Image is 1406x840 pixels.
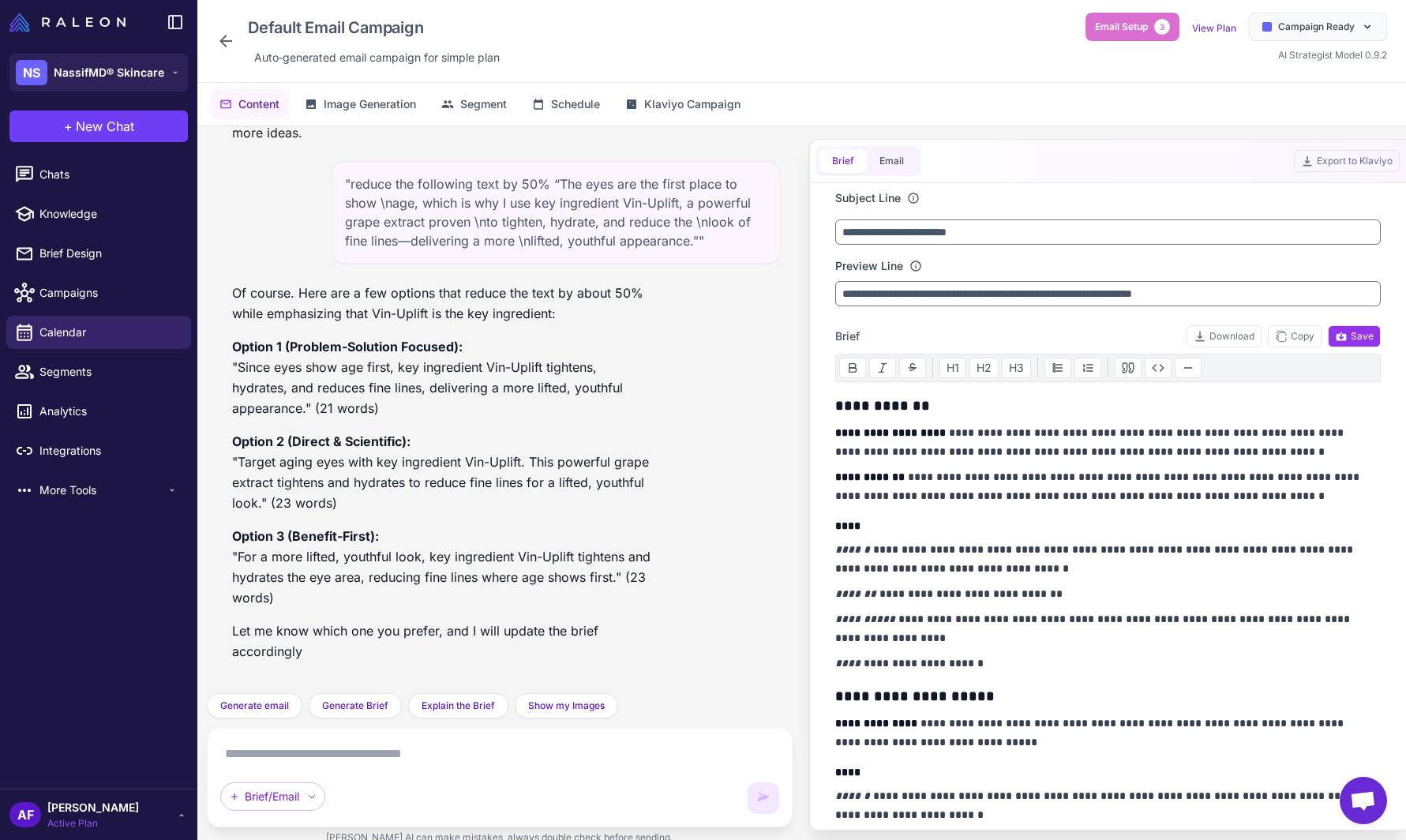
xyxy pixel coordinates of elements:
[207,693,302,718] button: Generate email
[232,433,411,449] strong: Option 2 (Direct & Scientific):
[6,237,191,270] a: Brief Design
[54,64,164,81] span: NassifMD® Skincare
[39,403,178,420] span: Analytics
[248,46,506,69] div: Click to edit description
[238,96,279,113] span: Content
[232,528,379,544] strong: Option 3 (Benefit-First):
[232,526,655,608] p: "For a more lifted, youthful look, key ingredient Vin-Uplift tightens and hydrates the eye area, ...
[254,49,500,66] span: Auto‑generated email campaign for simple plan
[6,434,191,467] a: Integrations
[232,336,655,418] p: "Since eyes show age first, key ingredient Vin-Uplift tightens, hydrates, and reduces fine lines,...
[6,276,191,309] a: Campaigns
[1154,19,1170,35] span: 3
[867,149,917,173] button: Email
[9,54,188,92] button: NSNassifMD® Skincare
[1278,20,1355,34] span: Campaign Ready
[1002,358,1031,378] button: H3
[39,205,178,223] span: Knowledge
[1278,49,1387,61] span: AI Strategist Model 0.9.2
[551,96,600,113] span: Schedule
[1275,329,1314,343] span: Copy
[6,355,191,388] a: Segments
[835,189,901,207] label: Subject Line
[220,782,325,811] div: Brief/Email
[432,89,516,119] button: Segment
[39,166,178,183] span: Chats
[408,693,508,718] button: Explain the Brief
[422,699,495,713] span: Explain the Brief
[1187,325,1262,347] button: Download
[39,245,178,262] span: Brief Design
[460,96,507,113] span: Segment
[1340,777,1387,824] div: Open chat
[309,693,402,718] button: Generate Brief
[232,621,655,662] p: Let me know which one you prefer, and I will update the brief accordingly
[324,96,416,113] span: Image Generation
[6,316,191,349] a: Calendar
[6,197,191,231] a: Knowledge
[9,13,126,32] img: Raleon Logo
[835,257,903,275] label: Preview Line
[39,482,166,499] span: More Tools
[39,363,178,381] span: Segments
[6,158,191,191] a: Chats
[64,117,73,136] span: +
[39,324,178,341] span: Calendar
[242,13,506,43] div: Click to edit campaign name
[39,442,178,459] span: Integrations
[76,117,134,136] span: New Chat
[322,699,388,713] span: Generate Brief
[47,816,139,831] span: Active Plan
[210,89,289,119] button: Content
[1095,20,1148,34] span: Email Setup
[332,161,780,264] div: "reduce the following text by 50% “The eyes are the first place to show \nage, which is why I use...
[939,358,966,378] button: H1
[220,699,289,713] span: Generate email
[1268,325,1322,347] button: Copy
[6,395,191,428] a: Analytics
[1294,150,1400,172] button: Export to Klaviyo
[39,284,178,302] span: Campaigns
[295,89,426,119] button: Image Generation
[969,358,999,378] button: H2
[616,89,750,119] button: Klaviyo Campaign
[1335,329,1374,343] span: Save
[644,96,740,113] span: Klaviyo Campaign
[835,328,860,345] span: Brief
[232,283,655,324] p: Of course. Here are a few options that reduce the text by about 50% while emphasizing that Vin-Up...
[819,149,867,173] button: Brief
[515,693,618,718] button: Show my Images
[1192,22,1236,34] a: View Plan
[9,802,41,827] div: AF
[232,431,655,513] p: "Target aging eyes with key ingredient Vin-Uplift. This powerful grape extract tightens and hydra...
[9,13,132,32] a: Raleon Logo
[1328,325,1381,347] button: Save
[232,339,463,354] strong: Option 1 (Problem-Solution Focused):
[9,111,188,142] button: +New Chat
[523,89,609,119] button: Schedule
[16,60,47,85] div: NS
[528,699,605,713] span: Show my Images
[1085,13,1179,41] button: Email Setup3
[47,799,139,816] span: [PERSON_NAME]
